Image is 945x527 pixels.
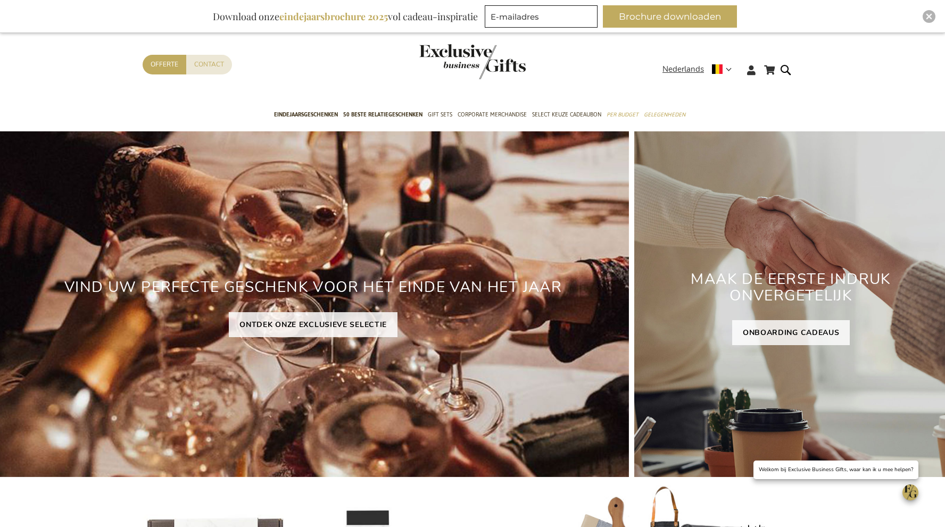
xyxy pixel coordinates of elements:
[662,63,704,76] span: Nederlands
[532,109,601,120] span: Select Keuze Cadeaubon
[274,109,338,120] span: Eindejaarsgeschenken
[458,109,527,120] span: Corporate Merchandise
[485,5,598,28] input: E-mailadres
[186,55,232,74] a: Contact
[208,5,483,28] div: Download onze vol cadeau-inspiratie
[662,63,739,76] div: Nederlands
[923,10,935,23] div: Close
[603,5,737,28] button: Brochure downloaden
[644,109,685,120] span: Gelegenheden
[485,5,601,31] form: marketing offers and promotions
[607,109,639,120] span: Per Budget
[343,109,422,120] span: 50 beste relatiegeschenken
[143,55,186,74] a: Offerte
[279,10,388,23] b: eindejaarsbrochure 2025
[419,44,526,79] img: Exclusive Business gifts logo
[419,44,473,79] a: store logo
[229,312,397,337] a: ONTDEK ONZE EXCLUSIEVE SELECTIE
[732,320,850,345] a: ONBOARDING CADEAUS
[428,109,452,120] span: Gift Sets
[926,13,932,20] img: Close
